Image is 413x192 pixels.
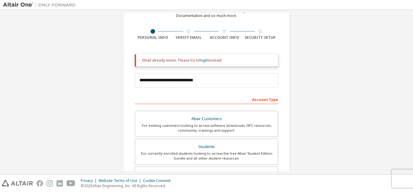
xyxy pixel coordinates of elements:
[139,170,274,179] div: Faculty
[135,94,278,104] div: Account Type
[171,35,207,40] div: Verify Email
[242,35,278,40] div: Security Setup
[37,180,43,187] img: facebook.svg
[3,2,79,8] img: Altair One
[200,58,208,63] a: login
[139,115,274,123] div: Altair Customers
[164,8,249,18] div: For Free Trials, Licenses, Downloads, Learning & Documentation and so much more.
[67,180,75,187] img: youtube.svg
[207,35,242,40] div: Account Info
[139,143,274,151] div: Students
[47,180,53,187] img: instagram.svg
[139,151,274,161] div: For currently enrolled students looking to access the free Altair Student Edition bundle and all ...
[142,58,273,63] div: Email already exists. Please try to instead.
[143,178,174,183] div: Cookie Consent
[57,180,63,187] img: linkedin.svg
[2,180,33,187] img: altair_logo.svg
[99,178,143,183] div: Website Terms of Use
[81,178,99,183] div: Privacy
[81,183,174,188] p: © 2025 Altair Engineering, Inc. All Rights Reserved.
[139,123,274,133] div: For existing customers looking to access software downloads, HPC resources, community, trainings ...
[135,35,171,40] div: Personal Info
